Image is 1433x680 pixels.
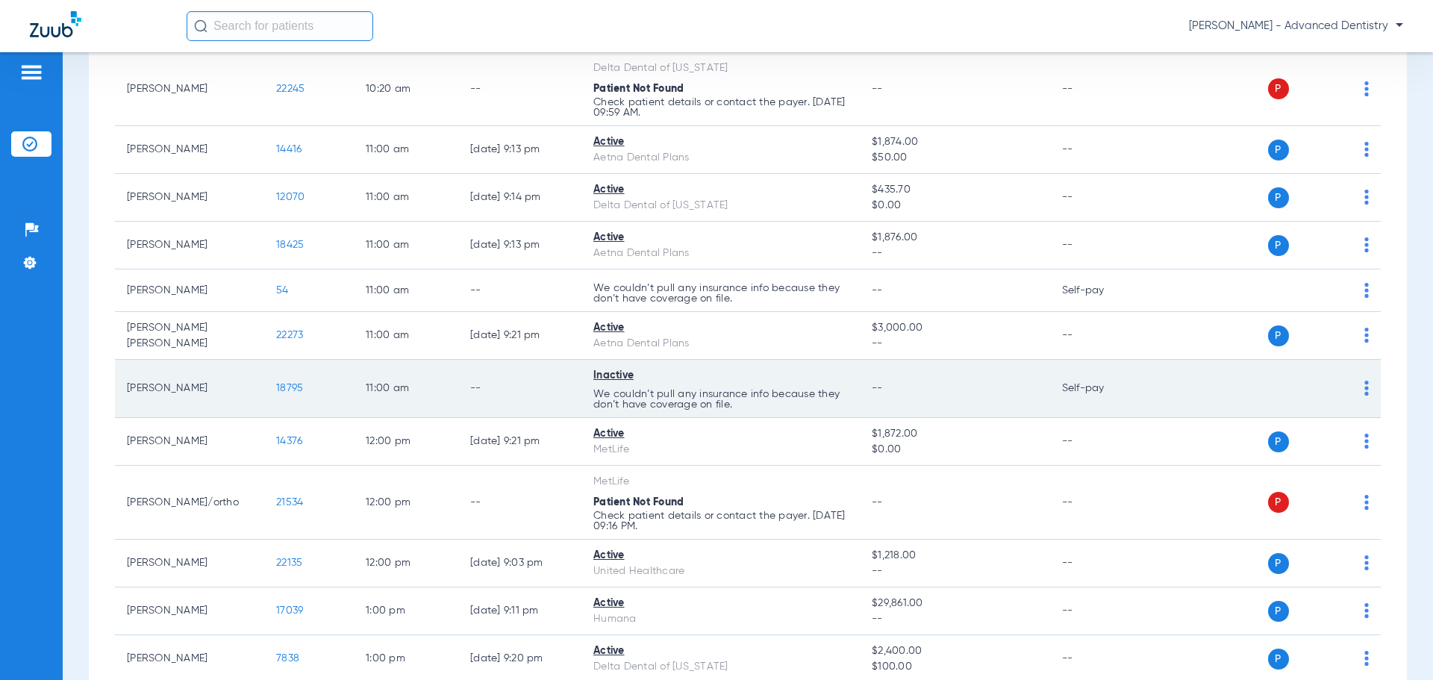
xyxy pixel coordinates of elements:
td: 11:00 AM [354,126,458,174]
span: 12070 [276,192,305,202]
p: We couldn’t pull any insurance info because they don’t have coverage on file. [593,389,848,410]
span: 22135 [276,558,302,568]
td: 12:00 PM [354,418,458,466]
td: -- [1050,174,1151,222]
div: Active [593,426,848,442]
input: Search for patients [187,11,373,41]
div: Active [593,548,848,564]
img: Zuub Logo [30,11,81,37]
td: [DATE] 9:21 PM [458,312,581,360]
img: group-dot-blue.svg [1364,190,1369,205]
span: -- [872,383,883,393]
span: 22273 [276,330,303,340]
span: Patient Not Found [593,84,684,94]
td: -- [1050,540,1151,587]
img: hamburger-icon [19,63,43,81]
td: [PERSON_NAME] [115,269,264,312]
img: group-dot-blue.svg [1364,434,1369,449]
span: -- [872,564,1037,579]
span: 18425 [276,240,304,250]
span: $2,400.00 [872,643,1037,659]
span: [PERSON_NAME] - Advanced Dentistry [1189,19,1403,34]
td: Self-pay [1050,360,1151,418]
div: Active [593,320,848,336]
td: 11:00 AM [354,312,458,360]
img: group-dot-blue.svg [1364,651,1369,666]
span: -- [872,336,1037,352]
td: 12:00 PM [354,466,458,540]
div: Active [593,596,848,611]
div: Active [593,182,848,198]
img: group-dot-blue.svg [1364,283,1369,298]
td: -- [1050,222,1151,269]
img: group-dot-blue.svg [1364,237,1369,252]
div: Aetna Dental Plans [593,246,848,261]
div: Active [593,643,848,659]
div: Active [593,230,848,246]
td: Self-pay [1050,269,1151,312]
span: $1,874.00 [872,134,1037,150]
td: -- [1050,312,1151,360]
td: [PERSON_NAME] [PERSON_NAME] [115,312,264,360]
div: Delta Dental of [US_STATE] [593,659,848,675]
span: $50.00 [872,150,1037,166]
td: [PERSON_NAME] [115,540,264,587]
td: -- [1050,52,1151,126]
div: Inactive [593,368,848,384]
span: P [1268,553,1289,574]
span: -- [872,497,883,508]
span: $0.00 [872,198,1037,213]
span: P [1268,187,1289,208]
td: -- [1050,587,1151,635]
span: 7838 [276,653,299,664]
td: [PERSON_NAME] [115,126,264,174]
div: MetLife [593,442,848,458]
img: group-dot-blue.svg [1364,381,1369,396]
td: [DATE] 9:14 PM [458,174,581,222]
td: [PERSON_NAME] [115,222,264,269]
td: [PERSON_NAME] [115,174,264,222]
span: $100.00 [872,659,1037,675]
img: group-dot-blue.svg [1364,328,1369,343]
span: P [1268,235,1289,256]
div: Aetna Dental Plans [593,336,848,352]
td: [PERSON_NAME] [115,587,264,635]
img: group-dot-blue.svg [1364,495,1369,510]
div: Aetna Dental Plans [593,150,848,166]
td: 12:00 PM [354,540,458,587]
span: 18795 [276,383,303,393]
td: -- [1050,126,1151,174]
td: -- [458,360,581,418]
span: P [1268,325,1289,346]
img: group-dot-blue.svg [1364,81,1369,96]
span: P [1268,78,1289,99]
p: Check patient details or contact the payer. [DATE] 09:16 PM. [593,511,848,531]
span: P [1268,492,1289,513]
span: 17039 [276,605,303,616]
span: 21534 [276,497,303,508]
img: group-dot-blue.svg [1364,555,1369,570]
span: $1,218.00 [872,548,1037,564]
span: -- [872,84,883,94]
td: -- [458,466,581,540]
span: $1,872.00 [872,426,1037,442]
td: -- [1050,418,1151,466]
td: [DATE] 9:03 PM [458,540,581,587]
td: [DATE] 9:13 PM [458,222,581,269]
p: Check patient details or contact the payer. [DATE] 09:59 AM. [593,97,848,118]
div: Active [593,134,848,150]
td: [DATE] 9:11 PM [458,587,581,635]
span: 54 [276,285,289,296]
div: Delta Dental of [US_STATE] [593,198,848,213]
span: -- [872,611,1037,627]
p: We couldn’t pull any insurance info because they don’t have coverage on file. [593,283,848,304]
span: $0.00 [872,442,1037,458]
td: [DATE] 9:13 PM [458,126,581,174]
td: 11:00 AM [354,222,458,269]
img: Search Icon [194,19,207,33]
span: $1,876.00 [872,230,1037,246]
span: $435.70 [872,182,1037,198]
div: Delta Dental of [US_STATE] [593,60,848,76]
td: [DATE] 9:21 PM [458,418,581,466]
img: group-dot-blue.svg [1364,142,1369,157]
